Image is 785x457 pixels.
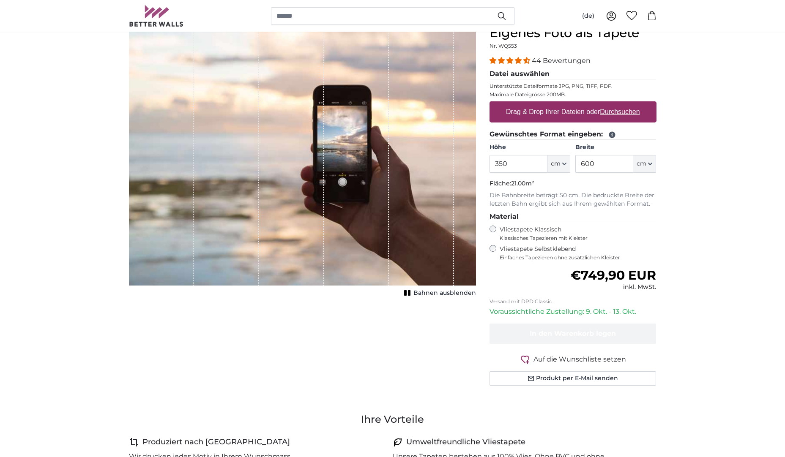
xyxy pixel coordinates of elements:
p: Die Bahnbreite beträgt 50 cm. Die bedruckte Breite der letzten Bahn ergibt sich aus Ihrem gewählt... [490,191,656,208]
button: cm [547,155,570,173]
span: Bahnen ausblenden [413,289,476,297]
button: cm [633,155,656,173]
span: 44 Bewertungen [532,57,591,65]
span: Nr. WQ553 [490,43,517,49]
p: Maximale Dateigrösse 200MB. [490,91,656,98]
label: Vliestapete Klassisch [500,226,649,242]
span: Auf die Wunschliste setzen [533,354,626,365]
span: Einfaches Tapezieren ohne zusätzlichen Kleister [500,254,656,261]
p: Versand mit DPD Classic [490,298,656,305]
legend: Gewünschtes Format eingeben: [490,129,656,140]
p: Fläche: [490,180,656,188]
button: In den Warenkorb legen [490,324,656,344]
div: inkl. MwSt. [571,283,656,291]
label: Breite [575,143,656,152]
span: cm [637,160,646,168]
img: Betterwalls [129,5,184,27]
u: Durchsuchen [600,108,640,115]
div: 1 of 1 [129,25,476,299]
button: Bahnen ausblenden [402,287,476,299]
h4: Produziert nach [GEOGRAPHIC_DATA] [142,436,290,448]
legend: Datei auswählen [490,69,656,79]
p: Unterstützte Dateiformate JPG, PNG, TIFF, PDF. [490,83,656,90]
h3: Ihre Vorteile [129,413,656,426]
span: €749,90 EUR [571,267,656,283]
span: 4.34 stars [490,57,532,65]
button: Produkt per E-Mail senden [490,371,656,386]
label: Vliestapete Selbstklebend [500,245,656,261]
label: Drag & Drop Ihrer Dateien oder [503,103,643,120]
label: Höhe [490,143,570,152]
legend: Material [490,212,656,222]
h1: Eigenes Foto als Tapete [490,25,656,41]
span: cm [551,160,561,168]
button: (de) [575,8,601,24]
span: Klassisches Tapezieren mit Kleister [500,235,649,242]
p: Voraussichtliche Zustellung: 9. Okt. - 13. Okt. [490,307,656,317]
span: In den Warenkorb legen [530,329,616,337]
h4: Umweltfreundliche Vliestapete [406,436,525,448]
button: Auf die Wunschliste setzen [490,354,656,365]
span: 21.00m² [511,180,534,187]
